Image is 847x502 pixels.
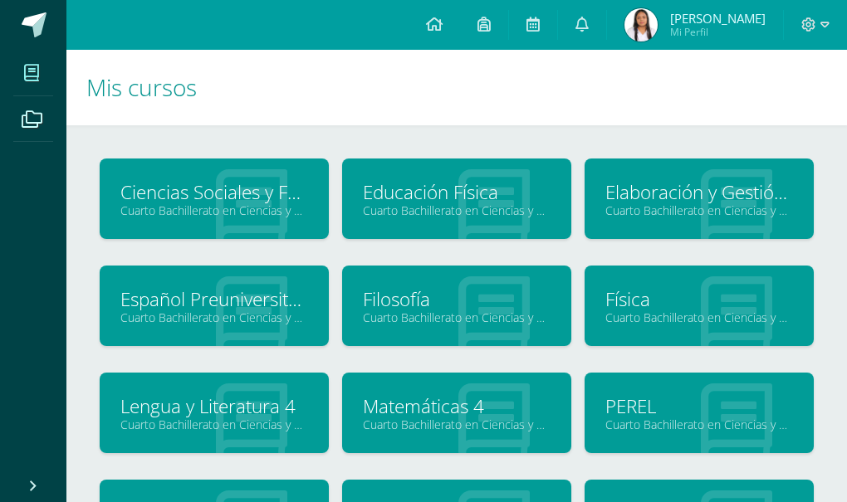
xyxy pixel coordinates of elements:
[120,309,308,325] a: Cuarto Bachillerato en Ciencias y Letras "4.4"
[605,393,793,419] a: PEREL
[120,179,308,205] a: Ciencias Sociales y Formación Ciudadana 4
[363,179,551,205] a: Educación Física
[363,309,551,325] a: Cuarto Bachillerato en Ciencias y Letras "4.4"
[605,179,793,205] a: Elaboración y Gestión de Proyectos
[605,202,793,218] a: Cuarto Bachillerato en Ciencias y Letras "4.4"
[86,71,197,103] span: Mis cursos
[363,202,551,218] a: Cuarto Bachillerato en Ciencias y Letras "4.4"
[605,417,793,432] a: Cuarto Bachillerato en Ciencias y Letras "4.4"
[670,25,766,39] span: Mi Perfil
[363,286,551,312] a: Filosofía
[605,286,793,312] a: Física
[120,286,308,312] a: Español Preuniversitario
[120,417,308,432] a: Cuarto Bachillerato en Ciencias y Letras "4.4"
[363,393,551,419] a: Matemáticas 4
[670,10,766,27] span: [PERSON_NAME]
[120,202,308,218] a: Cuarto Bachillerato en Ciencias y Letras "4.4"
[120,393,308,419] a: Lengua y Literatura 4
[624,8,658,41] img: 110a1b2eb588491fdfc7172ab1613eb1.png
[363,417,551,432] a: Cuarto Bachillerato en Ciencias y Letras "4.4"
[605,309,793,325] a: Cuarto Bachillerato en Ciencias y Letras "4.4"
